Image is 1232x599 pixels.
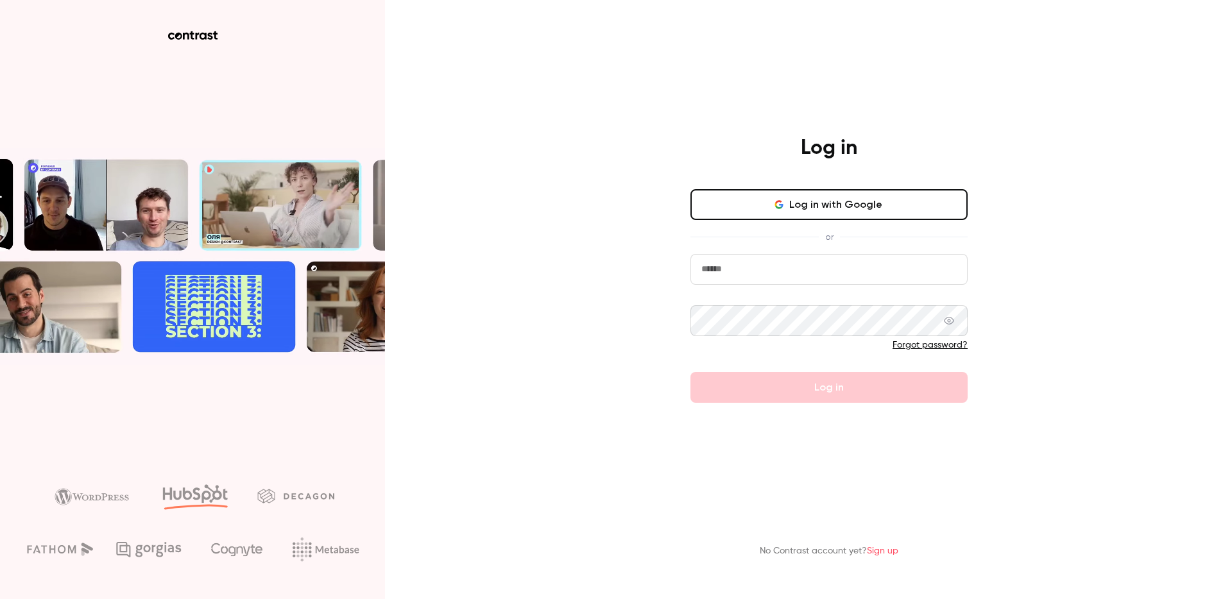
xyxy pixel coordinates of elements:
[257,489,334,503] img: decagon
[690,189,968,220] button: Log in with Google
[819,230,840,244] span: or
[867,546,898,555] a: Sign up
[801,135,857,161] h4: Log in
[893,341,968,350] a: Forgot password?
[760,544,898,558] p: No Contrast account yet?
